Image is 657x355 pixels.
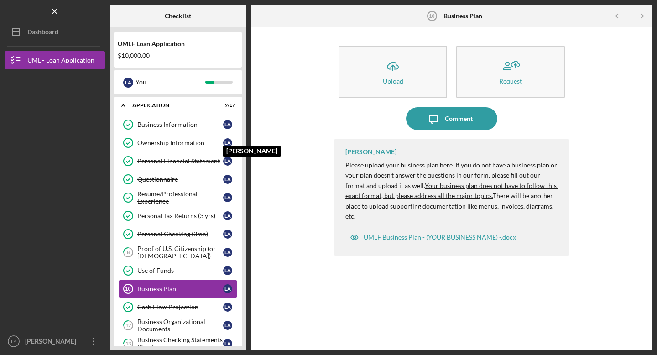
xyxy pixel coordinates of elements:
button: UMLF Business Plan - (YOUR BUSINESS NAME) -.docx [345,228,521,246]
a: QuestionnaireLA [119,170,237,188]
div: L A [223,138,232,147]
tspan: 13 [125,341,131,347]
div: Business Organizational Documents [137,318,223,333]
div: Business Plan [137,285,223,292]
div: L A [223,248,232,257]
div: L A [223,303,232,312]
div: Upload [383,78,403,84]
a: Use of FundsLA [119,261,237,280]
div: Personal Tax Returns (3 yrs) [137,212,223,219]
span: Your business plan does not have to follow this exact format, but please address all the major to... [345,182,558,199]
div: L A [123,78,133,88]
div: Business Information [137,121,223,128]
button: Request [456,46,565,98]
a: Personal Financial StatementLA [119,152,237,170]
div: L A [223,339,232,348]
a: 13Business Checking Statements (3mo)LA [119,334,237,353]
button: LA[PERSON_NAME] [5,332,105,350]
div: Questionnaire [137,176,223,183]
a: Business InformationLA [119,115,237,134]
tspan: 10 [429,13,435,19]
a: Resume/Professional ExperienceLA [119,188,237,207]
div: Cash Flow Projection [137,303,223,311]
tspan: 10 [125,286,130,292]
b: Checklist [165,12,191,20]
a: Personal Tax Returns (3 yrs)LA [119,207,237,225]
div: L A [223,284,232,293]
button: Dashboard [5,23,105,41]
div: L A [223,211,232,220]
div: Resume/Professional Experience [137,190,223,205]
div: Personal Financial Statement [137,157,223,165]
div: Dashboard [27,23,58,43]
a: Personal Checking (3mo)LA [119,225,237,243]
div: L A [223,120,232,129]
div: UMLF Loan Application [27,51,94,72]
a: Ownership InformationLA [119,134,237,152]
div: Ownership Information [137,139,223,146]
div: L A [223,157,232,166]
div: Proof of U.S. Citizenship (or [DEMOGRAPHIC_DATA]) [137,245,223,260]
div: L A [223,193,232,202]
div: Business Checking Statements (3mo) [137,336,223,351]
tspan: 8 [127,250,130,256]
div: L A [223,230,232,239]
div: L A [223,175,232,184]
div: UMLF Loan Application [118,40,238,47]
div: Application [132,103,212,108]
div: L A [223,321,232,330]
p: Please upload your business plan here. If you do not have a business plan or your plan doesn't an... [345,160,560,221]
text: LA [11,339,16,344]
div: [PERSON_NAME] [345,148,396,156]
div: You [136,74,205,90]
div: 9 / 17 [219,103,235,108]
button: Comment [406,107,497,130]
div: L A [223,266,232,275]
div: Use of Funds [137,267,223,274]
button: Upload [339,46,447,98]
div: Comment [445,107,473,130]
button: UMLF Loan Application [5,51,105,69]
div: $10,000.00 [118,52,238,59]
div: Personal Checking (3mo) [137,230,223,238]
tspan: 12 [125,323,131,329]
a: Cash Flow ProjectionLA [119,298,237,316]
div: [PERSON_NAME] [23,332,82,353]
div: UMLF Business Plan - (YOUR BUSINESS NAME) -.docx [364,234,516,241]
a: 10Business PlanLA [119,280,237,298]
b: Business Plan [443,12,482,20]
a: 8Proof of U.S. Citizenship (or [DEMOGRAPHIC_DATA])LA[PERSON_NAME] [119,243,237,261]
a: 12Business Organizational DocumentsLA [119,316,237,334]
div: Request [499,78,522,84]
